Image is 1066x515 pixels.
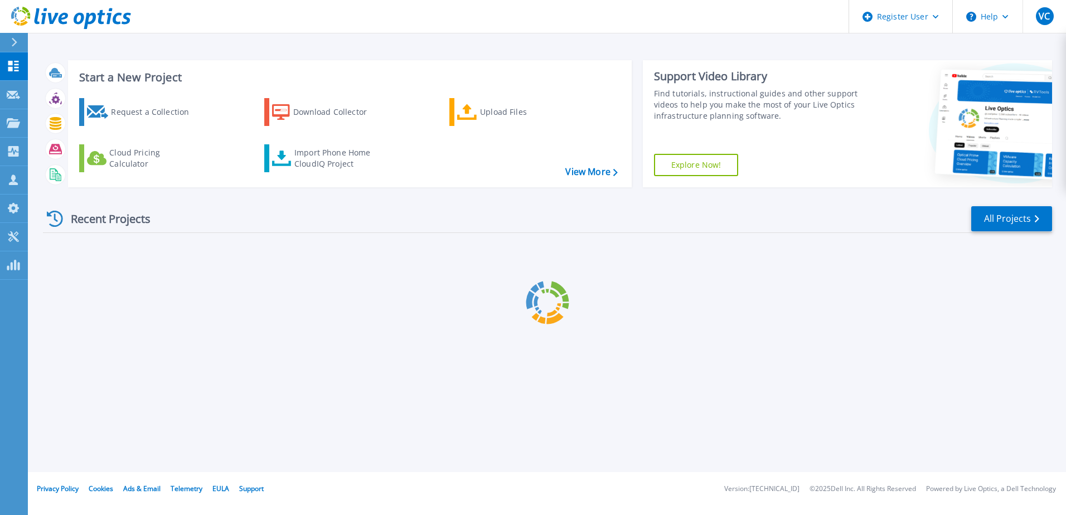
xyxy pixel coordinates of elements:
li: Powered by Live Optics, a Dell Technology [926,485,1056,493]
div: Upload Files [480,101,569,123]
div: Recent Projects [43,205,166,232]
a: Telemetry [171,484,202,493]
a: Upload Files [449,98,574,126]
a: Explore Now! [654,154,739,176]
a: Request a Collection [79,98,203,126]
div: Cloud Pricing Calculator [109,147,198,169]
a: Privacy Policy [37,484,79,493]
li: Version: [TECHNICAL_ID] [724,485,800,493]
div: Find tutorials, instructional guides and other support videos to help you make the most of your L... [654,88,863,122]
a: Support [239,484,264,493]
a: View More [565,167,617,177]
div: Support Video Library [654,69,863,84]
a: Cloud Pricing Calculator [79,144,203,172]
div: Download Collector [293,101,382,123]
a: Cookies [89,484,113,493]
div: Request a Collection [111,101,200,123]
a: Download Collector [264,98,389,126]
a: EULA [212,484,229,493]
a: All Projects [971,206,1052,231]
a: Ads & Email [123,484,161,493]
li: © 2025 Dell Inc. All Rights Reserved [810,485,916,493]
span: VC [1039,12,1050,21]
div: Import Phone Home CloudIQ Project [294,147,381,169]
h3: Start a New Project [79,71,617,84]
